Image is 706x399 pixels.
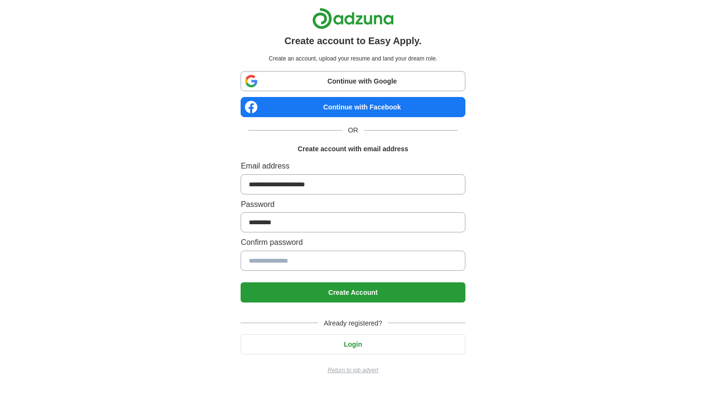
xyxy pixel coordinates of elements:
h1: Create account with email address [298,144,408,154]
label: Password [241,198,465,211]
a: Login [241,340,465,348]
h1: Create account to Easy Apply. [284,33,422,48]
label: Confirm password [241,236,465,249]
span: OR [342,125,364,135]
a: Continue with Facebook [241,97,465,117]
a: Return to job advert [241,366,465,375]
label: Email address [241,160,465,172]
img: Adzuna logo [312,8,394,29]
span: Already registered? [318,318,388,328]
button: Login [241,334,465,354]
a: Continue with Google [241,71,465,91]
p: Create an account, upload your resume and land your dream role. [243,54,463,63]
button: Create Account [241,282,465,302]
